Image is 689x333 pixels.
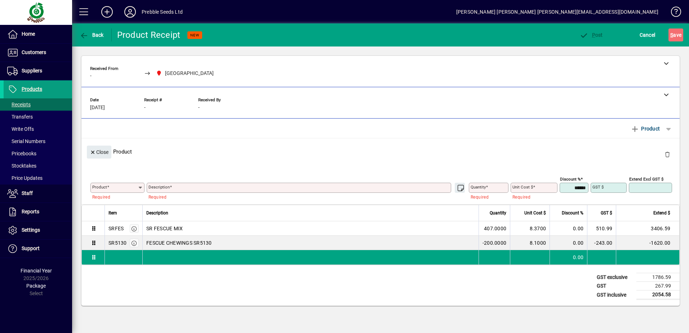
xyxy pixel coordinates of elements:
button: Back [78,28,106,41]
mat-label: Extend excl GST $ [629,177,663,182]
td: GST [593,282,636,290]
td: 3406.59 [616,221,679,236]
td: SR FESCUE MIX [142,221,479,236]
span: Stocktakes [7,163,36,169]
div: Product [81,138,680,165]
td: 0.00 [550,250,587,265]
span: Unit Cost $ [524,209,546,217]
button: Save [668,28,683,41]
app-page-header-button: Close [85,148,113,155]
mat-label: Description [148,185,170,190]
span: NEW [190,33,199,37]
span: [DATE] [90,105,105,111]
span: PALMERSTON NORTH [154,69,217,78]
mat-label: Discount % [560,177,581,182]
a: Price Updates [4,172,72,184]
span: GST $ [601,209,612,217]
td: -243.00 [587,236,616,250]
td: 267.99 [636,282,680,290]
span: Home [22,31,35,37]
span: Products [22,86,42,92]
span: Discount % [562,209,583,217]
span: Serial Numbers [7,138,45,144]
td: GST inclusive [593,290,636,299]
mat-label: Product [92,185,107,190]
div: [PERSON_NAME] [PERSON_NAME] [PERSON_NAME][EMAIL_ADDRESS][DOMAIN_NAME] [456,6,658,18]
div: SRFES [108,225,124,232]
td: FESCUE CHEWINGS SR5130 [142,236,479,250]
a: Staff [4,185,72,203]
a: Pricebooks [4,147,72,160]
div: SR5130 [108,239,127,247]
button: Delete [659,146,676,163]
td: 510.99 [587,221,616,236]
span: 8.1000 [530,239,546,247]
mat-label: Quantity [471,185,486,190]
span: Receipts [7,102,31,107]
mat-error: Required [471,193,503,200]
button: Add [95,5,119,18]
span: Extend $ [653,209,670,217]
span: Financial Year [21,268,52,274]
span: S [670,32,673,38]
span: - [90,73,92,79]
span: Close [90,146,108,158]
span: Pricebooks [7,151,36,156]
span: 8.3700 [530,225,546,232]
button: Cancel [638,28,657,41]
span: Suppliers [22,68,42,74]
span: - [198,105,200,111]
mat-label: Unit Cost $ [512,185,533,190]
a: Write Offs [4,123,72,135]
span: Customers [22,49,46,55]
a: Receipts [4,98,72,111]
a: Stocktakes [4,160,72,172]
td: 0.00 [550,236,587,250]
span: Write Offs [7,126,34,132]
button: Post [578,28,605,41]
span: Cancel [640,29,655,41]
span: Quantity [490,209,506,217]
a: Settings [4,221,72,239]
div: Product Receipt [117,29,181,41]
span: Back [80,32,104,38]
app-page-header-button: Back [72,28,112,41]
span: Support [22,245,40,251]
span: ave [670,29,681,41]
app-page-header-button: Delete [659,151,676,157]
td: GST exclusive [593,273,636,282]
span: Package [26,283,46,289]
td: 1786.59 [636,273,680,282]
button: Close [87,146,111,159]
td: 0.00 [550,221,587,236]
a: Customers [4,44,72,62]
div: Prebble Seeds Ltd [142,6,183,18]
a: Reports [4,203,72,221]
a: Serial Numbers [4,135,72,147]
mat-error: Required [92,193,139,200]
mat-label: GST $ [592,185,604,190]
mat-error: Required [148,193,461,200]
span: Item [108,209,117,217]
span: ost [579,32,603,38]
span: Reports [22,209,39,214]
a: Transfers [4,111,72,123]
a: Suppliers [4,62,72,80]
td: 2054.58 [636,290,680,299]
span: Transfers [7,114,33,120]
a: Support [4,240,72,258]
span: [GEOGRAPHIC_DATA] [165,70,214,77]
td: -200.0000 [479,236,510,250]
span: - [144,105,146,111]
span: Description [146,209,168,217]
mat-error: Required [512,193,552,200]
button: Profile [119,5,142,18]
span: Staff [22,190,33,196]
td: -1620.00 [616,236,679,250]
td: 407.0000 [479,221,510,236]
span: Price Updates [7,175,43,181]
a: Knowledge Base [666,1,680,25]
span: Settings [22,227,40,233]
span: P [592,32,595,38]
a: Home [4,25,72,43]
